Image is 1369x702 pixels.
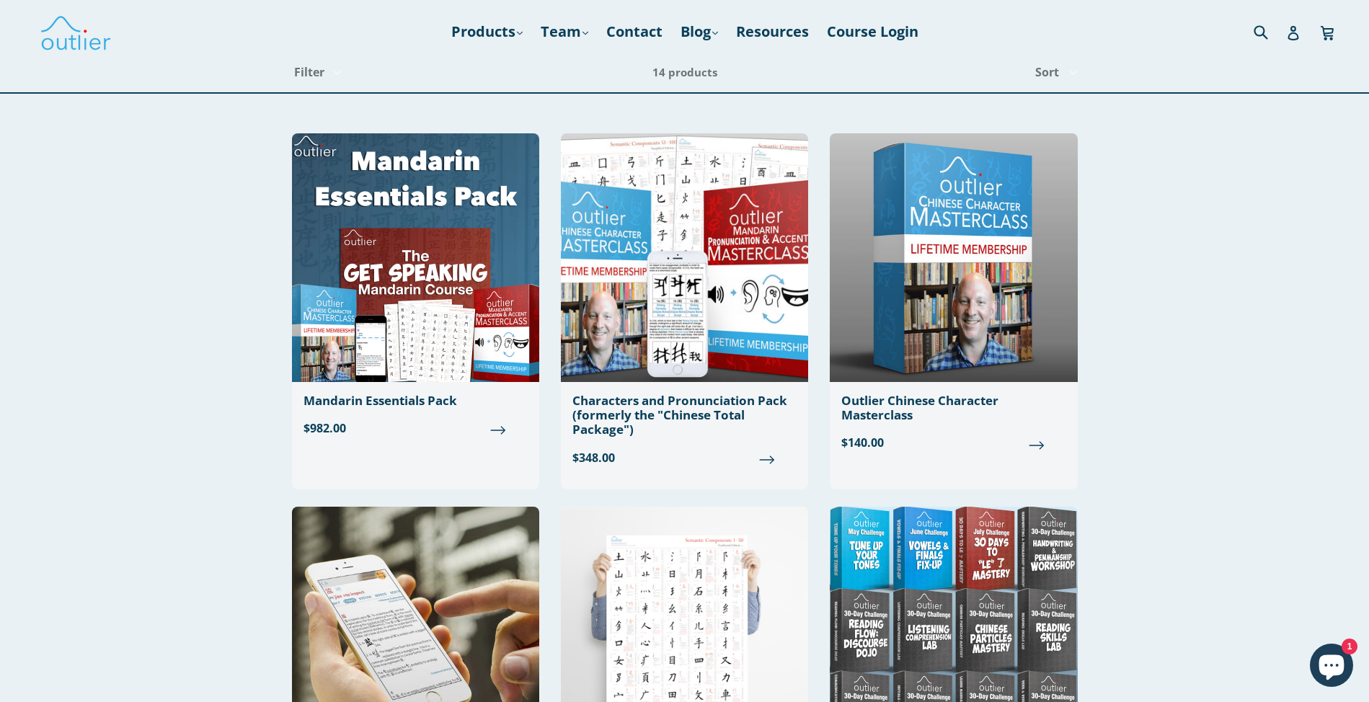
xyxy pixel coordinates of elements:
[599,19,670,45] a: Contact
[1250,17,1290,46] input: Search
[292,133,539,448] a: Mandarin Essentials Pack $982.00
[841,435,1065,452] span: $140.00
[830,133,1077,463] a: Outlier Chinese Character Masterclass $140.00
[561,133,808,478] a: Characters and Pronunciation Pack (formerly the "Chinese Total Package") $348.00
[304,394,528,408] div: Mandarin Essentials Pack
[292,133,539,382] img: Mandarin Essentials Pack
[820,19,926,45] a: Course Login
[673,19,725,45] a: Blog
[652,65,717,79] span: 14 products
[830,133,1077,382] img: Outlier Chinese Character Masterclass Outlier Linguistics
[1306,644,1357,690] inbox-online-store-chat: Shopify online store chat
[729,19,816,45] a: Resources
[533,19,595,45] a: Team
[572,394,797,437] div: Characters and Pronunciation Pack (formerly the "Chinese Total Package")
[572,449,797,466] span: $348.00
[841,394,1065,423] div: Outlier Chinese Character Masterclass
[444,19,530,45] a: Products
[561,133,808,382] img: Chinese Total Package Outlier Linguistics
[304,419,528,437] span: $982.00
[40,11,112,53] img: Outlier Linguistics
